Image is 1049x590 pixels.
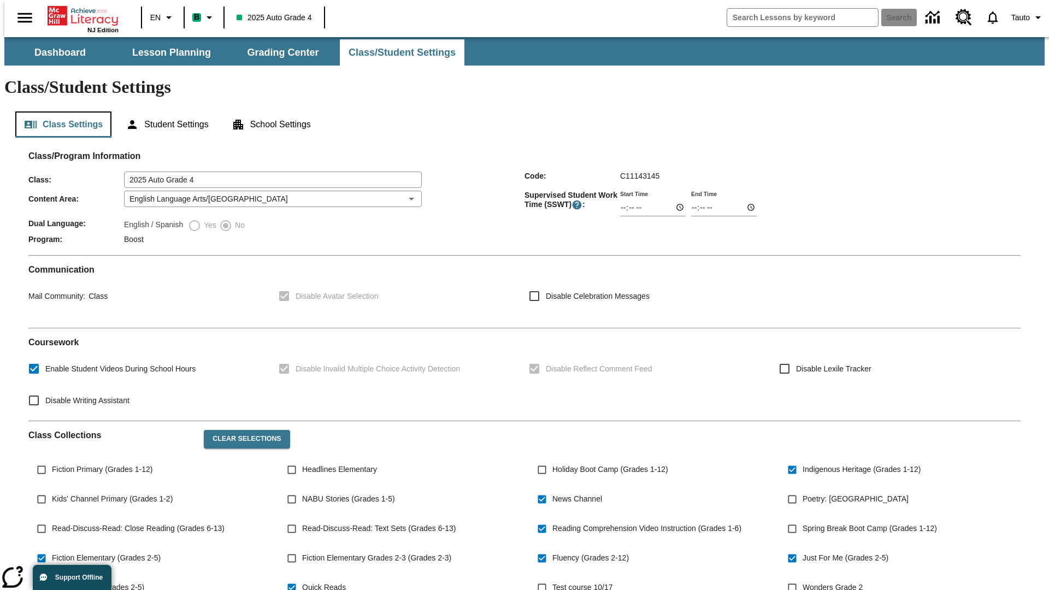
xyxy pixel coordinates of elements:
[124,191,422,207] div: English Language Arts/[GEOGRAPHIC_DATA]
[52,523,225,534] span: Read-Discuss-Read: Close Reading (Grades 6-13)
[546,363,652,375] span: Disable Reflect Comment Feed
[228,39,338,66] button: Grading Center
[296,363,460,375] span: Disable Invalid Multiple Choice Activity Detection
[15,111,111,138] button: Class Settings
[52,493,173,505] span: Kids' Channel Primary (Grades 1-2)
[201,220,216,231] span: Yes
[552,464,668,475] span: Holiday Boot Camp (Grades 1-12)
[9,2,41,34] button: Open side menu
[237,12,312,23] span: 2025 Auto Grade 4
[803,493,909,505] span: Poetry: [GEOGRAPHIC_DATA]
[145,8,180,27] button: Language: EN, Select a language
[803,523,937,534] span: Spring Break Boot Camp (Grades 1-12)
[552,552,629,564] span: Fluency (Grades 2-12)
[620,172,659,180] span: C11143145
[204,430,290,449] button: Clear Selections
[552,523,741,534] span: Reading Comprehension Video Instruction (Grades 1-6)
[28,219,124,228] span: Dual Language :
[302,493,395,505] span: NABU Stories (Grades 1-5)
[28,430,195,440] h2: Class Collections
[349,46,456,59] span: Class/Student Settings
[28,235,124,244] span: Program :
[803,464,921,475] span: Indigenous Heritage (Grades 1-12)
[727,9,878,26] input: search field
[803,552,888,564] span: Just For Me (Grades 2-5)
[546,291,650,302] span: Disable Celebration Messages
[52,464,152,475] span: Fiction Primary (Grades 1-12)
[4,39,465,66] div: SubNavbar
[52,552,161,564] span: Fiction Elementary (Grades 2-5)
[34,46,86,59] span: Dashboard
[620,190,648,198] label: Start Time
[28,292,85,300] span: Mail Community :
[919,3,949,33] a: Data Center
[5,39,115,66] button: Dashboard
[28,337,1021,347] h2: Course work
[45,363,196,375] span: Enable Student Videos During School Hours
[150,12,161,23] span: EN
[552,493,602,505] span: News Channel
[188,8,220,27] button: Boost Class color is mint green. Change class color
[15,111,1034,138] div: Class/Student Settings
[302,523,456,534] span: Read-Discuss-Read: Text Sets (Grades 6-13)
[33,565,111,590] button: Support Offline
[571,199,582,210] button: Supervised Student Work Time is the timeframe when students can take LevelSet and when lessons ar...
[28,175,124,184] span: Class :
[302,464,377,475] span: Headlines Elementary
[691,190,717,198] label: End Time
[132,46,211,59] span: Lesson Planning
[28,337,1021,412] div: Coursework
[117,111,217,138] button: Student Settings
[28,151,1021,161] h2: Class/Program Information
[232,220,245,231] span: No
[949,3,979,32] a: Resource Center, Will open in new tab
[85,292,108,300] span: Class
[1007,8,1049,27] button: Profile/Settings
[247,46,319,59] span: Grading Center
[48,5,119,27] a: Home
[124,219,183,232] label: English / Spanish
[302,552,451,564] span: Fiction Elementary Grades 2-3 (Grades 2-3)
[45,395,129,406] span: Disable Writing Assistant
[28,264,1021,275] h2: Communication
[979,3,1007,32] a: Notifications
[296,291,379,302] span: Disable Avatar Selection
[48,4,119,33] div: Home
[28,194,124,203] span: Content Area :
[124,235,144,244] span: Boost
[55,574,103,581] span: Support Offline
[340,39,464,66] button: Class/Student Settings
[524,172,620,180] span: Code :
[1011,12,1030,23] span: Tauto
[524,191,620,210] span: Supervised Student Work Time (SSWT) :
[194,10,199,24] span: B
[4,37,1045,66] div: SubNavbar
[87,27,119,33] span: NJ Edition
[28,264,1021,319] div: Communication
[223,111,320,138] button: School Settings
[124,172,422,188] input: Class
[4,77,1045,97] h1: Class/Student Settings
[28,162,1021,246] div: Class/Program Information
[117,39,226,66] button: Lesson Planning
[796,363,871,375] span: Disable Lexile Tracker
